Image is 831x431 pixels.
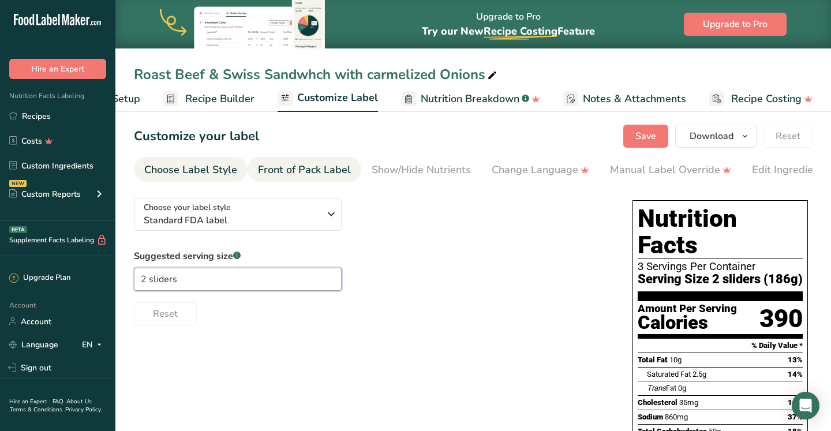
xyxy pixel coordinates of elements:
[635,129,656,143] span: Save
[638,303,737,314] div: Amount Per Serving
[185,91,254,107] span: Recipe Builder
[134,302,197,325] button: Reset
[638,205,803,258] h1: Nutrition Facts
[678,384,686,392] span: 0g
[788,370,803,378] span: 14%
[421,91,519,107] span: Nutrition Breakdown
[484,24,557,38] span: Recipe Costing
[759,303,803,334] div: 390
[647,370,691,378] span: Saturated Fat
[9,180,27,187] div: NEW
[9,272,70,284] div: Upgrade Plan
[422,24,595,38] span: Try our New Feature
[638,261,803,272] div: 3 Servings Per Container
[638,272,709,287] span: Serving Size
[134,198,342,231] button: Choose your label style Standard FDA label
[638,355,668,364] span: Total Fat
[665,413,688,421] span: 860mg
[9,398,92,414] a: About Us .
[163,86,254,112] a: Recipe Builder
[692,370,706,378] span: 2.5g
[65,406,101,414] a: Privacy Policy
[10,406,65,414] a: Terms & Conditions .
[690,129,733,143] span: Download
[679,398,698,407] span: 35mg
[788,355,803,364] span: 13%
[638,314,737,331] div: Calories
[712,272,803,287] span: 2 sliders (186g)
[492,162,589,178] div: Change Language
[144,213,320,227] span: Standard FDA label
[153,307,178,321] span: Reset
[731,91,802,107] span: Recipe Costing
[401,86,540,112] a: Nutrition Breakdown
[9,335,58,355] a: Language
[144,201,231,213] span: Choose your label style
[788,413,803,421] span: 37%
[623,125,668,148] button: Save
[278,85,378,113] a: Customize Label
[297,90,378,106] span: Customize Label
[563,86,686,112] a: Notes & Attachments
[9,226,27,233] div: BETA
[82,338,106,351] div: EN
[763,125,813,148] button: Reset
[638,413,663,421] span: Sodium
[776,129,800,143] span: Reset
[647,384,676,392] span: Fat
[638,339,803,353] section: % Daily Value *
[638,398,677,407] span: Cholesterol
[709,86,813,112] a: Recipe Costing
[134,249,342,263] label: Suggested serving size
[703,17,768,31] span: Upgrade to Pro
[53,398,66,406] a: FAQ .
[669,355,682,364] span: 10g
[372,162,471,178] div: Show/Hide Nutrients
[610,162,731,178] div: Manual Label Override
[792,392,819,419] div: Open Intercom Messenger
[9,188,81,200] div: Custom Reports
[788,398,803,407] span: 11%
[144,162,237,178] div: Choose Label Style
[9,59,106,79] button: Hire an Expert
[675,125,757,148] button: Download
[9,398,50,406] a: Hire an Expert .
[134,127,259,146] h1: Customize your label
[647,384,666,392] i: Trans
[258,162,351,178] div: Front of Pack Label
[422,1,595,48] div: Upgrade to Pro
[583,91,686,107] span: Notes & Attachments
[684,13,787,36] button: Upgrade to Pro
[134,64,499,85] div: Roast Beef & Swiss Sandwhch with carmelized Onions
